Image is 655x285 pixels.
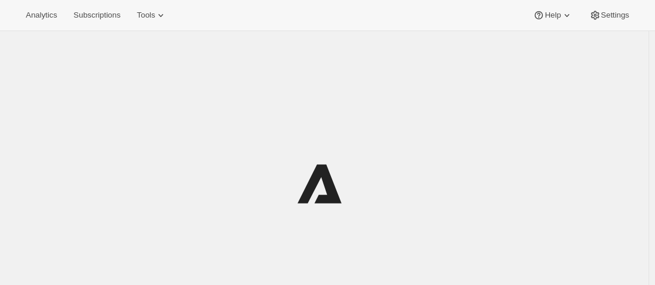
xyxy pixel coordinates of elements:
[582,7,636,23] button: Settings
[19,7,64,23] button: Analytics
[73,11,120,20] span: Subscriptions
[26,11,57,20] span: Analytics
[545,11,561,20] span: Help
[526,7,579,23] button: Help
[130,7,174,23] button: Tools
[66,7,127,23] button: Subscriptions
[137,11,155,20] span: Tools
[601,11,629,20] span: Settings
